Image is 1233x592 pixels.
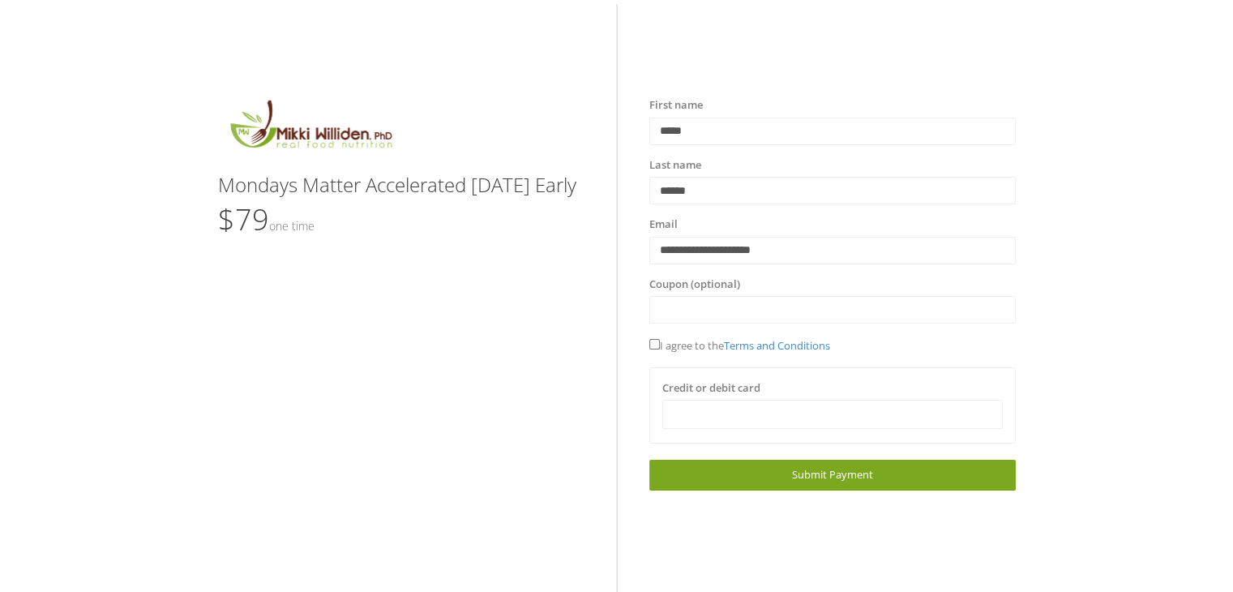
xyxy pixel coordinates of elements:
[218,174,584,195] h3: Mondays Matter Accelerated [DATE] Early
[649,460,1016,490] a: Submit Payment
[724,338,830,353] a: Terms and Conditions
[218,199,315,239] span: $79
[649,338,830,353] span: I agree to the
[649,157,701,174] label: Last name
[673,408,992,422] iframe: Secure card payment input frame
[218,97,403,158] img: MikkiLogoMain.png
[649,277,740,293] label: Coupon (optional)
[649,97,703,114] label: First name
[792,467,873,482] span: Submit Payment
[649,217,678,233] label: Email
[269,218,315,234] small: One time
[662,380,760,397] label: Credit or debit card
